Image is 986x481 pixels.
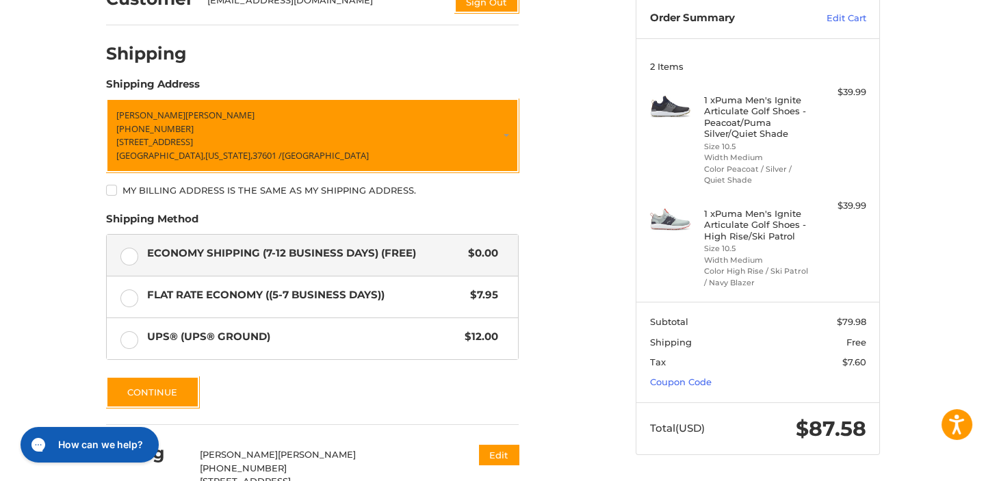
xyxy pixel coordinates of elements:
[650,316,688,327] span: Subtotal
[116,135,193,148] span: [STREET_ADDRESS]
[106,211,198,233] legend: Shipping Method
[704,243,809,255] li: Size 10.5
[650,12,797,25] h3: Order Summary
[650,421,705,434] span: Total (USD)
[282,149,369,161] span: [GEOGRAPHIC_DATA]
[704,152,809,164] li: Width Medium
[116,109,185,121] span: [PERSON_NAME]
[704,141,809,153] li: Size 10.5
[812,86,866,99] div: $39.99
[278,449,356,460] span: [PERSON_NAME]
[106,43,187,64] h2: Shipping
[704,208,809,242] h4: 1 x Puma Men's Ignite Articulate Golf Shoes - High Rise/Ski Patrol
[200,463,287,473] span: [PHONE_NUMBER]
[704,164,809,186] li: Color Peacoat / Silver / Quiet Shade
[842,356,866,367] span: $7.60
[205,149,252,161] span: [US_STATE],
[147,287,464,303] span: Flat Rate Economy ((5-7 Business Days))
[650,356,666,367] span: Tax
[650,376,712,387] a: Coupon Code
[704,255,809,266] li: Width Medium
[796,416,866,441] span: $87.58
[106,185,519,196] label: My billing address is the same as my shipping address.
[147,329,458,345] span: UPS® (UPS® Ground)
[106,376,199,408] button: Continue
[106,77,200,99] legend: Shipping Address
[106,99,519,172] a: Enter or select a different address
[650,337,692,348] span: Shipping
[704,265,809,288] li: Color High Rise / Ski Patrol / Navy Blazer
[650,61,866,72] h3: 2 Items
[200,449,278,460] span: [PERSON_NAME]
[116,122,194,135] span: [PHONE_NUMBER]
[846,337,866,348] span: Free
[463,287,498,303] span: $7.95
[116,149,205,161] span: [GEOGRAPHIC_DATA],
[252,149,282,161] span: 37601 /
[461,246,498,261] span: $0.00
[837,316,866,327] span: $79.98
[812,199,866,213] div: $39.99
[704,94,809,139] h4: 1 x Puma Men's Ignite Articulate Golf Shoes - Peacoat/Puma Silver/Quiet Shade
[797,12,866,25] a: Edit Cart
[479,445,519,465] button: Edit
[147,246,462,261] span: Economy Shipping (7-12 Business Days) (Free)
[14,422,163,467] iframe: Gorgias live chat messenger
[185,109,255,121] span: [PERSON_NAME]
[458,329,498,345] span: $12.00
